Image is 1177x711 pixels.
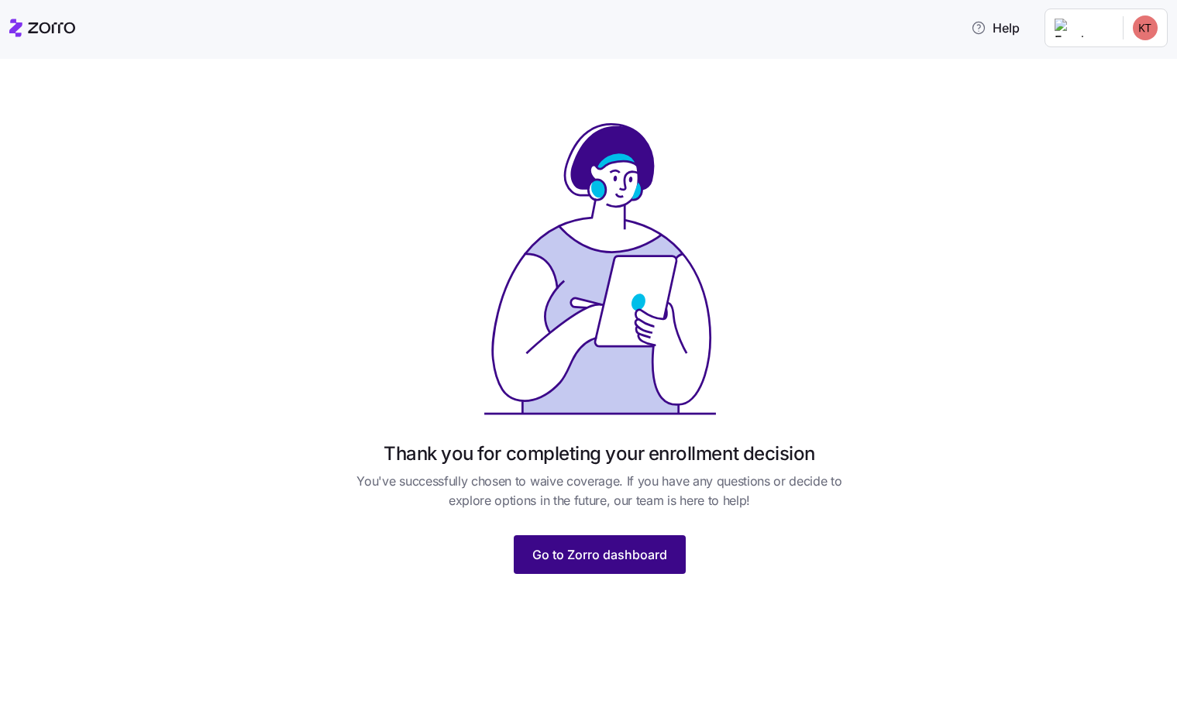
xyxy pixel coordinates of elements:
span: You've successfully chosen to waive coverage. If you have any questions or decide to explore opti... [341,472,859,510]
img: Employer logo [1055,19,1110,37]
span: Go to Zorro dashboard [532,545,667,564]
button: Go to Zorro dashboard [514,535,686,574]
button: Help [958,12,1032,43]
h1: Thank you for completing your enrollment decision [384,441,814,465]
img: 364fe4c0329de6b85d578c25ff56f11e [1133,15,1158,40]
span: Help [971,19,1020,37]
